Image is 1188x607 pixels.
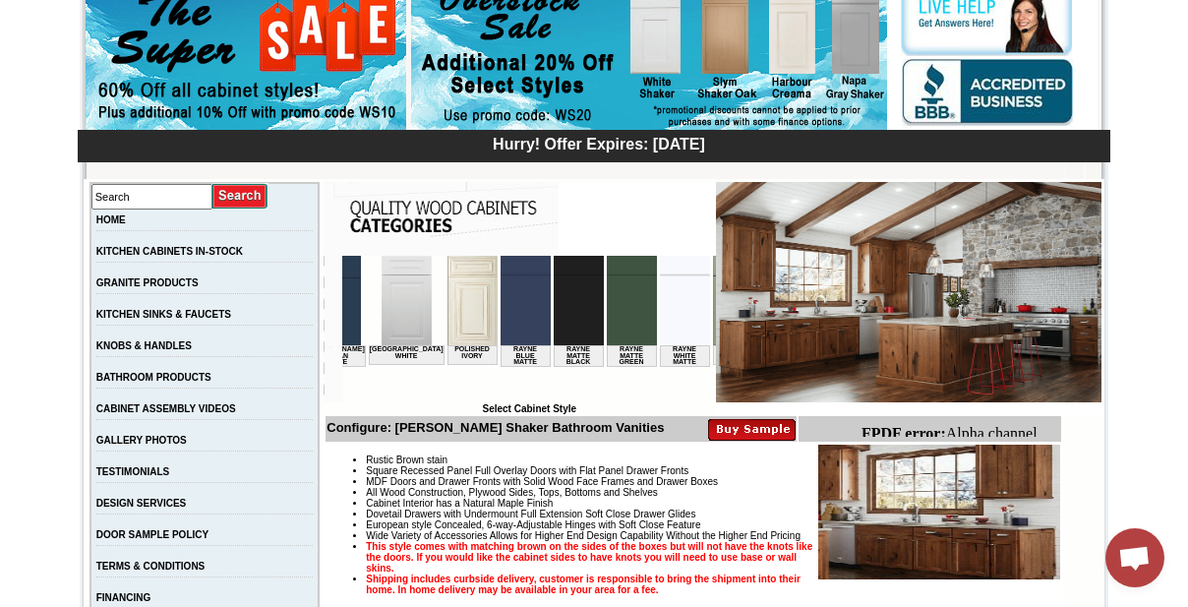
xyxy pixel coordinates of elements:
li: Cabinet Interior has a Natural Maple Finish [366,498,1059,509]
b: FPDF error: [8,8,92,25]
li: European style Concealed, 6-way-Adjustable Hinges with Soft Close Feature [366,519,1059,530]
li: Wide Variety of Accessories Allows for Higher End Design Capability Without the Higher End Pricing [366,530,1059,541]
li: Square Recessed Panel Full Overlay Doors with Flat Panel Drawer Fronts [366,465,1059,476]
a: GALLERY PHOTOS [96,435,187,446]
a: GRANITE PRODUCTS [96,277,199,288]
div: Open chat [1105,528,1164,587]
img: Product Image [818,445,1060,579]
a: KNOBS & HANDLES [96,340,192,351]
li: Dovetail Drawers with Undermount Full Extension Soft Close Drawer Glides [366,509,1059,519]
b: Configure: [PERSON_NAME] Shaker Bathroom Vanities [327,420,664,435]
a: TESTIMONIALS [96,466,169,477]
a: CABINET ASSEMBLY VIDEOS [96,403,236,414]
li: Rustic Brown stain [366,455,1059,465]
a: TERMS & CONDITIONS [96,561,206,572]
a: FINANCING [96,592,151,603]
img: Waldron Brown Shaker [716,182,1101,402]
td: Salona Sage [371,90,421,109]
a: HOME [96,214,126,225]
a: BATHROOM PRODUCTS [96,372,211,383]
b: Select Cabinet Style [482,403,576,414]
body: Alpha channel not supported: images/B12CTRY_JSI_1.1.jpg.png [8,8,199,61]
div: Hurry! Offer Expires: [DATE] [88,133,1110,153]
a: DOOR SAMPLE POLICY [96,529,208,540]
input: Submit [212,183,268,210]
a: DESIGN SERVICES [96,498,187,509]
a: KITCHEN CABINETS IN-STOCK [96,246,243,257]
iframe: Browser incompatible [342,256,716,403]
li: All Wood Construction, Plywood Sides, Tops, Bottoms and Shelves [366,487,1059,498]
strong: This style comes with matching brown on the sides of the boxes but will not have the knots like t... [366,541,812,574]
li: MDF Doors and Drawer Fronts with Solid Wood Face Frames and Drawer Boxes [366,476,1059,487]
strong: Shipping includes curbside delivery, customer is responsible to bring the shipment into their hom... [366,574,801,595]
a: KITCHEN SINKS & FAUCETS [96,309,231,320]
